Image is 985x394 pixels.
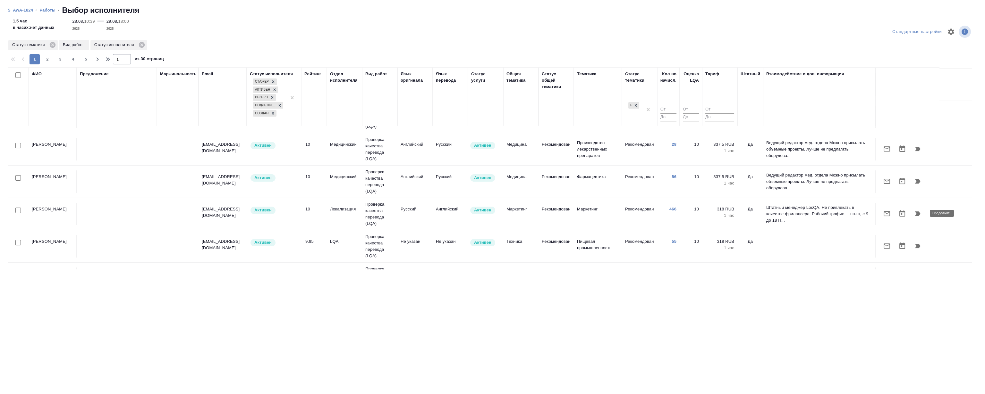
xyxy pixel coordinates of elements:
div: Предложение [80,71,109,77]
p: Вид работ [63,42,85,48]
td: Рекомендован [539,203,574,225]
td: 10 [680,203,702,225]
td: LQA [327,235,362,258]
div: Рядовой исполнитель: назначай с учетом рейтинга [250,238,298,247]
input: До [705,113,734,121]
a: Работы [39,8,55,12]
span: 4 [68,56,78,62]
div: Тематика [577,71,596,77]
p: 28.08, [72,19,84,24]
p: Активен [474,207,491,213]
p: [EMAIL_ADDRESS][DOMAIN_NAME] [202,174,243,186]
div: Статус общей тематики [542,71,571,90]
p: Активен [474,142,491,149]
span: 5 [81,56,91,62]
input: От [705,106,734,114]
p: Фармацевтика [577,174,619,180]
td: Не указан [433,235,468,258]
td: [PERSON_NAME] [29,235,77,258]
p: 337.5 RUB [705,141,734,148]
input: От [683,106,699,114]
button: Продолжить [910,238,925,254]
div: Штатный [741,71,760,77]
p: Ведущий редактор мед. отдела Можно присылать объемные проекты. Лучше не предлагать: оборудова... [766,172,872,191]
div: ФИО [32,71,42,77]
td: Локализация [327,203,362,225]
div: Стажер [253,78,270,85]
td: [PERSON_NAME] [29,138,77,160]
p: Статус исполнителя [94,42,136,48]
td: 10 [680,170,702,193]
p: Пищевая промышленность [577,238,619,251]
span: Настроить таблицу [943,24,959,39]
td: 10 [680,138,702,160]
div: Статус тематики [8,40,58,50]
td: Английский [433,267,468,290]
td: Медицинский [327,138,362,160]
a: 466 [669,207,676,211]
div: Создан [253,110,269,117]
div: Маржинальность [160,71,197,77]
td: Да [737,170,763,193]
div: Отдел исполнителя [330,71,359,84]
button: Отправить предложение о работе [879,141,895,157]
button: Отправить предложение о работе [879,174,895,189]
div: Рядовой исполнитель: назначай с учетом рейтинга [250,141,298,150]
button: Продолжить [910,141,925,157]
div: 10 [305,206,324,212]
p: 1 час [705,148,734,154]
div: Язык оригинала [401,71,429,84]
a: 28 [672,142,676,147]
td: Да [737,267,763,290]
p: Проверка качества перевода (LQA) [365,201,394,227]
p: Активен [254,142,272,149]
a: 55 [672,239,676,244]
td: Медицинский [327,170,362,193]
div: Активен [253,86,271,93]
input: От [660,106,676,114]
td: Русский [397,267,433,290]
div: Стажер, Активен, Резерв, Подлежит внедрению, Создан [252,78,277,86]
p: 18:00 [118,19,129,24]
div: 9.95 [305,238,324,245]
button: 4 [68,54,78,64]
td: 10 [680,267,702,290]
td: Русский [433,170,468,193]
p: Активен [254,207,272,213]
p: Штатный менеджер LocQA. Не привлекать в качестве фрилансера. Рабочий график — пн-пт, с 9 до 18 П... [766,204,872,224]
input: До [683,113,699,121]
li: ‹ [36,7,37,13]
div: Статус тематики [625,71,654,84]
p: Производство лекарственных препаратов [577,140,619,159]
div: Рейтинг [304,71,321,77]
button: 3 [55,54,65,64]
li: ‹ [58,7,59,13]
p: 29.08, [106,19,118,24]
td: Не указан [397,235,433,258]
p: Маркетинг [577,206,619,212]
p: 1,5 час [13,18,55,24]
button: Открыть календарь загрузки [895,141,910,157]
p: 318 RUB [705,206,734,212]
input: Выбери исполнителей, чтобы отправить приглашение на работу [15,240,21,245]
p: Проверка качества перевода (LQA) [365,266,394,291]
button: Открыть календарь загрузки [895,238,910,254]
div: Вид работ [365,71,387,77]
td: Рекомендован [539,138,574,160]
div: Оценка LQA [683,71,699,84]
div: Подлежит внедрению [253,102,276,109]
div: Стажер, Активен, Резерв, Подлежит внедрению, Создан [252,102,284,110]
button: Открыть календарь загрузки [895,174,910,189]
p: Ведущий редактор мед. отдела Можно присылать объемные проекты. Лучше не предлагать: оборудова... [766,140,872,159]
td: Рекомендован [622,267,657,290]
div: Статус исполнителя [250,71,293,77]
td: Русский [433,138,468,160]
div: Общая тематика [506,71,535,84]
td: [PERSON_NAME] [29,267,77,290]
td: [PERSON_NAME] [29,170,77,193]
td: Медицина [503,267,539,290]
td: Рекомендован [622,203,657,225]
td: Да [737,138,763,160]
div: 10 [305,141,324,148]
div: Рекомендован [628,102,640,110]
